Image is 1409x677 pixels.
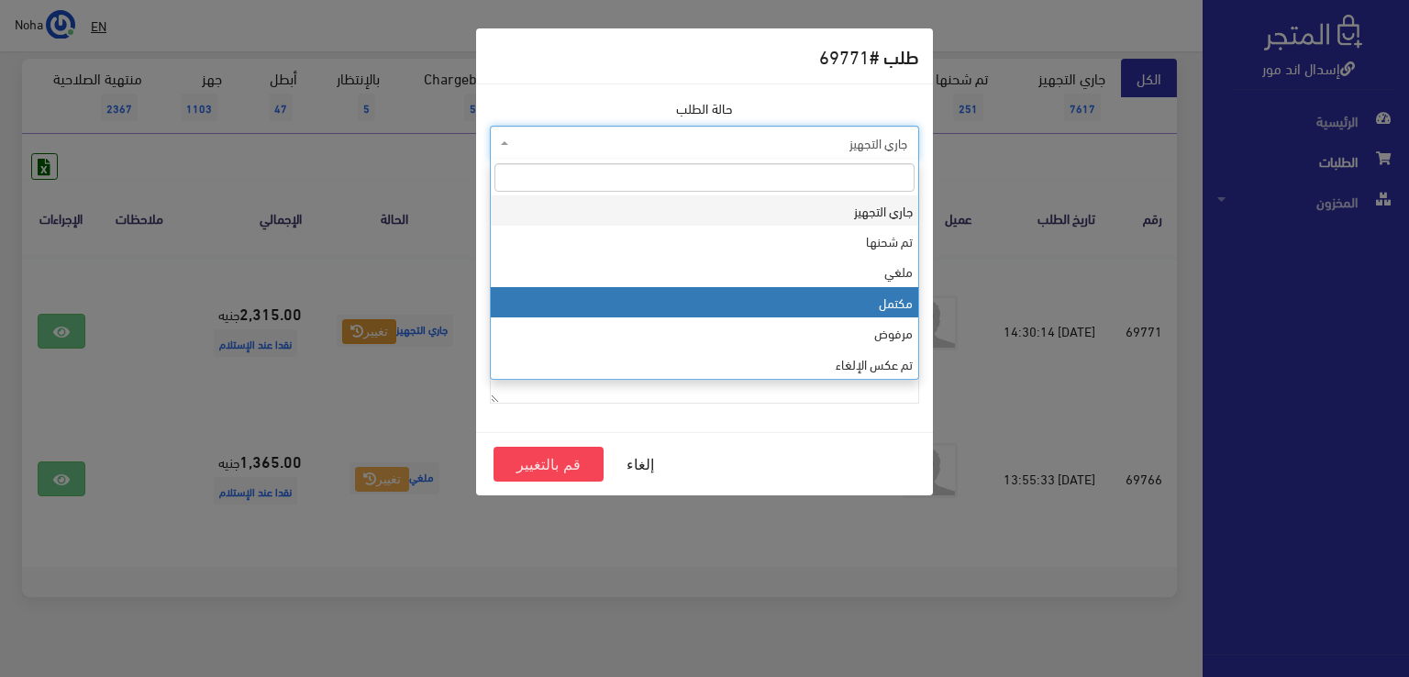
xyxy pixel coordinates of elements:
[494,447,604,482] button: قم بالتغيير
[491,349,918,379] li: تم عكس الإلغاء
[819,42,919,70] h5: طلب #
[676,98,733,118] label: حالة الطلب
[491,226,918,256] li: تم شحنها
[491,317,918,348] li: مرفوض
[491,287,918,317] li: مكتمل
[490,126,919,161] span: جاري التجهيز
[819,39,870,72] span: 69771
[491,256,918,286] li: ملغي
[491,195,918,226] li: جاري التجهيز
[604,447,677,482] button: إلغاء
[513,134,907,152] span: جاري التجهيز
